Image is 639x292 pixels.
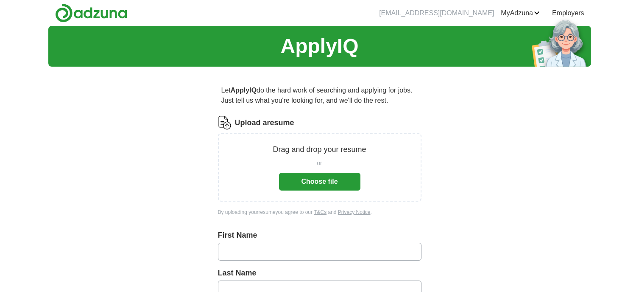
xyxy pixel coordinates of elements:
[218,267,421,279] label: Last Name
[235,117,294,129] label: Upload a resume
[317,159,322,168] span: or
[273,144,366,155] p: Drag and drop your resume
[218,230,421,241] label: First Name
[314,209,326,215] a: T&Cs
[231,87,257,94] strong: ApplyIQ
[218,208,421,216] div: By uploading your resume you agree to our and .
[218,82,421,109] p: Let do the hard work of searching and applying for jobs. Just tell us what you're looking for, an...
[379,8,494,18] li: [EMAIL_ADDRESS][DOMAIN_NAME]
[552,8,584,18] a: Employers
[501,8,540,18] a: MyAdzuna
[55,3,127,22] img: Adzuna logo
[218,116,232,129] img: CV Icon
[280,31,358,62] h1: ApplyIQ
[279,173,360,191] button: Choose file
[338,209,371,215] a: Privacy Notice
